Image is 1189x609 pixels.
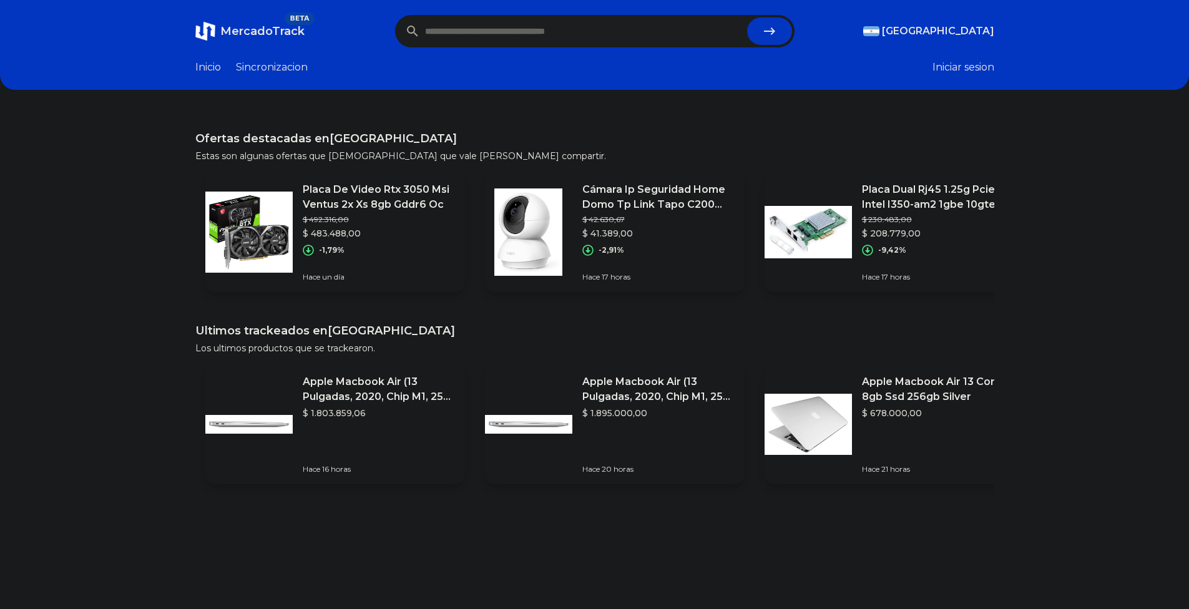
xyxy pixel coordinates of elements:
p: Hace 21 horas [862,464,1014,474]
span: BETA [285,12,314,25]
p: $ 1.803.859,06 [303,407,455,419]
p: $ 492.316,00 [303,215,455,225]
p: Hace 17 horas [862,272,1014,282]
h1: Ultimos trackeados en [GEOGRAPHIC_DATA] [195,322,994,339]
p: Placa Dual Rj45 1.25g Pcie X4 Intel I350-am2 1gbe 10gtek [862,182,1014,212]
p: Apple Macbook Air 13 Core I5 8gb Ssd 256gb Silver [862,374,1014,404]
img: Featured image [765,188,852,276]
p: -1,79% [319,245,345,255]
p: $ 678.000,00 [862,407,1014,419]
p: Placa De Video Rtx 3050 Msi Ventus 2x Xs 8gb Gddr6 Oc [303,182,455,212]
img: Featured image [205,188,293,276]
p: -9,42% [878,245,906,255]
a: MercadoTrackBETA [195,21,305,41]
a: Featured imagePlaca Dual Rj45 1.25g Pcie X4 Intel I350-am2 1gbe 10gtek$ 230.483,00$ 208.779,00-9,... [765,172,1024,292]
p: $ 230.483,00 [862,215,1014,225]
img: Featured image [205,381,293,468]
span: [GEOGRAPHIC_DATA] [882,24,994,39]
span: MercadoTrack [220,24,305,38]
h1: Ofertas destacadas en [GEOGRAPHIC_DATA] [195,130,994,147]
a: Featured imageApple Macbook Air (13 Pulgadas, 2020, Chip M1, 256 Gb De Ssd, 8 Gb De Ram) - Plata$... [485,364,745,484]
a: Featured imagePlaca De Video Rtx 3050 Msi Ventus 2x Xs 8gb Gddr6 Oc$ 492.316,00$ 483.488,00-1,79%... [205,172,465,292]
p: $ 1.895.000,00 [582,407,735,419]
p: $ 41.389,00 [582,227,735,240]
a: Featured imageApple Macbook Air 13 Core I5 8gb Ssd 256gb Silver$ 678.000,00Hace 21 horas [765,364,1024,484]
p: Hace 20 horas [582,464,735,474]
a: Featured imageApple Macbook Air (13 Pulgadas, 2020, Chip M1, 256 Gb De Ssd, 8 Gb De Ram) - Plata$... [205,364,465,484]
button: Iniciar sesion [932,60,994,75]
p: $ 42.630,67 [582,215,735,225]
img: Featured image [765,381,852,468]
a: Sincronizacion [236,60,308,75]
p: Apple Macbook Air (13 Pulgadas, 2020, Chip M1, 256 Gb De Ssd, 8 Gb De Ram) - Plata [582,374,735,404]
img: Featured image [485,381,572,468]
p: $ 483.488,00 [303,227,455,240]
a: Featured imageCámara Ip Seguridad Home Domo Tp Link Tapo C200 Gira 360º Bg$ 42.630,67$ 41.389,00-... [485,172,745,292]
p: Apple Macbook Air (13 Pulgadas, 2020, Chip M1, 256 Gb De Ssd, 8 Gb De Ram) - Plata [303,374,455,404]
button: [GEOGRAPHIC_DATA] [863,24,994,39]
p: Hace un día [303,272,455,282]
img: Featured image [485,188,572,276]
p: Hace 16 horas [303,464,455,474]
p: Hace 17 horas [582,272,735,282]
a: Inicio [195,60,221,75]
img: Argentina [863,26,879,36]
p: $ 208.779,00 [862,227,1014,240]
p: Cámara Ip Seguridad Home Domo Tp Link Tapo C200 Gira 360º Bg [582,182,735,212]
img: MercadoTrack [195,21,215,41]
p: -2,91% [599,245,624,255]
p: Los ultimos productos que se trackearon. [195,342,994,354]
p: Estas son algunas ofertas que [DEMOGRAPHIC_DATA] que vale [PERSON_NAME] compartir. [195,150,994,162]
